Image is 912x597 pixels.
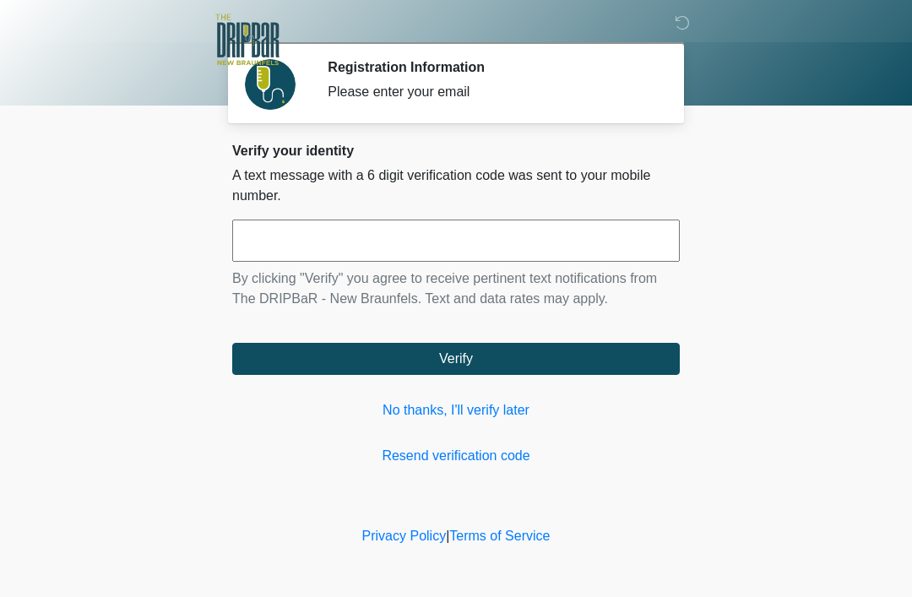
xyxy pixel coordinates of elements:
[232,343,680,375] button: Verify
[232,446,680,466] a: Resend verification code
[232,400,680,421] a: No thanks, I'll verify later
[328,82,654,102] div: Please enter your email
[446,529,449,543] a: |
[215,13,280,68] img: The DRIPBaR - New Braunfels Logo
[245,59,296,110] img: Agent Avatar
[449,529,550,543] a: Terms of Service
[232,166,680,206] p: A text message with a 6 digit verification code was sent to your mobile number.
[232,143,680,159] h2: Verify your identity
[232,269,680,309] p: By clicking "Verify" you agree to receive pertinent text notifications from The DRIPBaR - New Bra...
[362,529,447,543] a: Privacy Policy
